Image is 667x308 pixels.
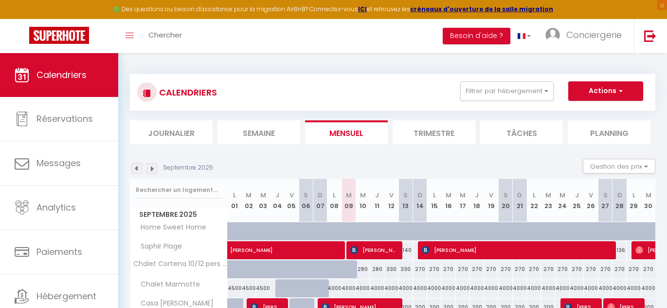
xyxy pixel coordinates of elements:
[583,159,655,173] button: Gestion des prix
[475,191,479,200] abbr: J
[36,113,93,125] span: Réservations
[545,191,551,200] abbr: M
[413,260,427,278] div: 270
[617,191,622,200] abbr: D
[460,191,466,200] abbr: M
[327,279,342,297] div: 4000
[36,157,81,169] span: Messages
[484,279,498,297] div: 4000
[527,179,541,222] th: 22
[627,179,641,222] th: 29
[389,191,394,200] abbr: V
[489,191,493,200] abbr: V
[384,179,398,222] th: 12
[270,179,284,222] th: 04
[36,69,87,81] span: Calendriers
[398,260,413,278] div: 330
[342,179,356,222] th: 09
[313,179,327,222] th: 07
[484,260,498,278] div: 270
[556,260,570,278] div: 270
[570,260,584,278] div: 270
[36,246,82,258] span: Paiements
[513,260,527,278] div: 270
[589,191,593,200] abbr: V
[613,241,627,259] div: 136
[275,191,279,200] abbr: J
[393,120,475,144] li: Trimestre
[422,241,610,259] span: [PERSON_NAME]
[256,179,270,222] th: 03
[148,30,182,40] span: Chercher
[527,260,541,278] div: 270
[384,260,398,278] div: 330
[632,191,635,200] abbr: L
[603,191,608,200] abbr: S
[384,279,398,297] div: 4000
[346,191,352,200] abbr: M
[484,179,498,222] th: 19
[504,191,508,200] abbr: S
[556,179,570,222] th: 24
[230,236,409,254] span: [PERSON_NAME]
[327,179,342,222] th: 08
[157,81,217,103] h3: CALENDRIERS
[375,191,379,200] abbr: J
[398,179,413,222] th: 13
[513,279,527,297] div: 4000
[644,30,656,42] img: logout
[413,179,427,222] th: 14
[163,163,213,173] p: Septembre 2025
[242,279,256,297] div: 4500
[541,279,555,297] div: 4000
[570,279,584,297] div: 4000
[441,279,455,297] div: 4000
[289,191,294,200] abbr: V
[456,279,470,297] div: 4000
[305,120,388,144] li: Mensuel
[410,5,553,13] a: créneaux d'ouverture de la salle migration
[470,179,484,222] th: 18
[370,279,384,297] div: 4000
[538,19,634,53] a: ... Conciergerie
[498,179,512,222] th: 20
[598,279,613,297] div: 4000
[456,179,470,222] th: 17
[36,201,76,213] span: Analytics
[641,179,655,222] th: 30
[646,191,651,200] abbr: M
[568,81,643,101] button: Actions
[470,260,484,278] div: 270
[233,191,236,200] abbr: L
[413,279,427,297] div: 4000
[533,191,536,200] abbr: L
[350,241,397,259] span: [PERSON_NAME]
[480,120,563,144] li: Tâches
[304,191,308,200] abbr: S
[443,28,510,44] button: Besoin d'aide ?
[545,28,560,42] img: ...
[427,279,441,297] div: 4000
[228,179,242,222] th: 01
[460,81,554,101] button: Filtrer par hébergement
[333,191,336,200] abbr: L
[517,191,522,200] abbr: D
[527,279,541,297] div: 4000
[36,290,96,302] span: Hébergement
[260,191,266,200] abbr: M
[132,222,209,233] span: Home Sweet Home
[568,120,650,144] li: Planning
[29,27,89,44] img: Super Booking
[132,260,229,268] span: Chalet Cortena 10/12 pers « les Saisies »
[398,279,413,297] div: 4000
[556,279,570,297] div: 4000
[498,260,512,278] div: 270
[403,191,408,200] abbr: S
[498,279,512,297] div: 4000
[132,241,184,252] span: Saphir Plage
[132,279,202,290] span: Chalet Marmotte
[584,179,598,222] th: 26
[217,120,300,144] li: Semaine
[641,260,655,278] div: 270
[130,208,227,222] span: Septembre 2025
